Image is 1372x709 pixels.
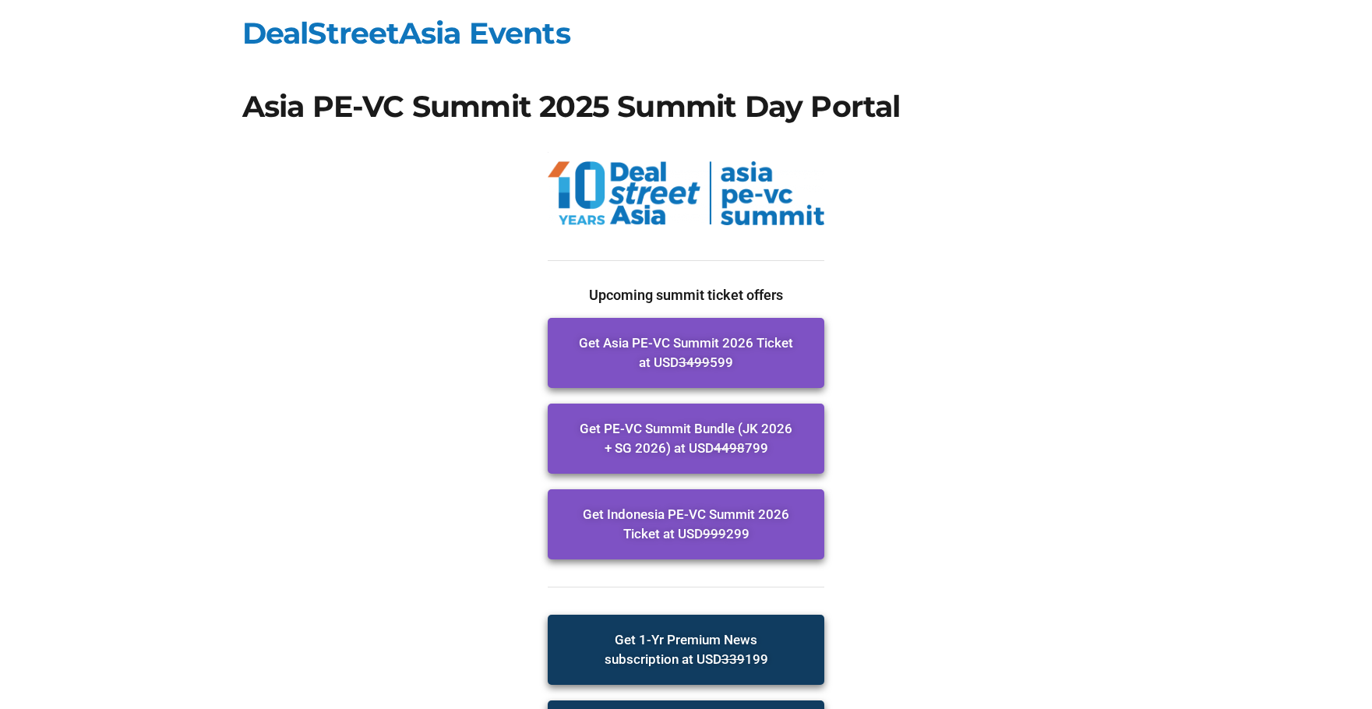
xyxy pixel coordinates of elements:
a: Get 1-Yr Premium News subscription at USD339199 [548,615,824,685]
s: 999 [703,526,726,541]
a: Get Indonesia PE-VC Summit 2026 Ticket at USD999299 [548,489,824,559]
span: Get Asia PE-VC Summit 2026 Ticket at USD 599 [579,333,793,372]
span: Get 1-Yr Premium News subscription at USD 199 [579,630,793,669]
h1: Asia PE-VC Summit 2025 Summit Day Portal [242,92,1130,122]
s: 3499 [679,354,710,370]
a: Get PE-VC Summit Bundle (JK 2026 + SG 2026) at USD4498799 [548,404,824,474]
s: 339 [721,651,745,667]
a: DealStreetAsia Events [242,15,570,51]
span: Get PE-VC Summit Bundle (JK 2026 + SG 2026) at USD 799 [579,419,793,458]
a: Get Asia PE-VC Summit 2026 Ticket at USD3499599 [548,318,824,388]
s: 4498 [714,440,745,456]
h2: Upcoming summit ticket offers [548,288,824,302]
span: Get Indonesia PE-VC Summit 2026 Ticket at USD 299 [579,505,793,544]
